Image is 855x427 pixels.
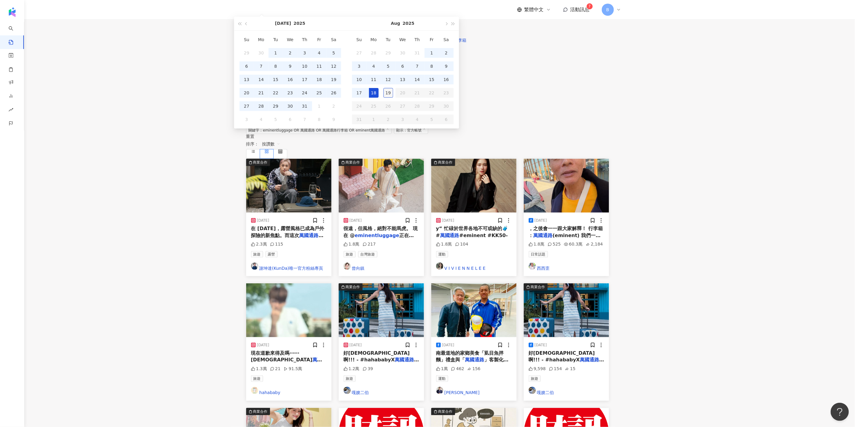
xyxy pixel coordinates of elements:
div: 8 [315,115,324,124]
div: 1.8萬 [529,241,545,247]
span: y“ 忙碌於世界各地不可或缺的🧳 # [436,226,508,238]
div: 30 [256,48,266,58]
td: 2025-07-27 [240,99,254,113]
span: 旅遊 [529,375,541,382]
div: 2 [329,101,339,111]
span: 按讚數 [262,139,280,149]
button: 2025 [403,17,414,30]
td: 2025-07-19 [327,73,341,86]
td: 2025-07-03 [298,46,312,60]
span: 台灣旅遊 [358,251,377,258]
span: 在 [DATE]，露營風格已成為戶外探險的新焦點。而這次 [251,226,324,238]
img: post-image [246,159,331,213]
div: post-image商業合作 [246,159,331,213]
td: 2025-07-16 [283,73,298,86]
td: 2025-08-14 [410,73,425,86]
div: post-image [524,159,609,213]
div: 重置 [246,134,609,139]
mark: 萬國通路 [534,233,553,238]
span: #eminent #KK50- [459,233,508,238]
div: 8 [271,61,281,71]
div: 12 [383,75,393,84]
td: 2025-07-14 [254,73,269,86]
img: KOL Avatar [251,387,258,394]
div: 10 [300,61,310,71]
td: 2025-08-07 [298,113,312,126]
div: 525 [548,241,561,247]
td: 2025-08-16 [439,73,454,86]
div: 商業合作 [253,409,268,415]
div: 3 [300,48,310,58]
td: 2025-08-13 [396,73,410,86]
mark: eminentluggage [355,233,399,238]
div: 154 [549,366,562,372]
div: 5 [271,115,281,124]
div: 商業合作 [253,159,268,165]
td: 2025-07-11 [312,60,327,73]
div: 6 [286,115,295,124]
div: [DATE] [535,343,547,348]
button: 2025 [294,17,305,30]
div: 6 [398,61,408,71]
td: 2025-07-04 [312,46,327,60]
div: 8 [427,61,437,71]
div: 27 [242,101,252,111]
mark: 萬國通路 [395,357,419,363]
div: 9 [442,61,451,71]
td: 2025-07-12 [327,60,341,73]
div: 7 [256,61,266,71]
div: 3 [354,61,364,71]
td: 2025-07-26 [327,86,341,99]
td: 2025-08-08 [425,60,439,73]
span: 活動訊息 [570,7,590,12]
div: 19 [329,75,339,84]
td: 2025-08-09 [327,113,341,126]
div: 4 [315,48,324,58]
div: 5 [329,48,339,58]
td: 2025-08-07 [410,60,425,73]
div: 156 [467,366,481,372]
th: Mo [254,33,269,46]
div: 15 [565,366,576,372]
div: 商業合作 [531,284,545,290]
a: KOL Avatar嘎嫂二伯 [529,387,604,396]
div: 商業合作 [346,284,360,290]
span: 日常話題 [529,251,548,258]
span: 關鍵字：eminentluggage OR 萬國通路 OR 萬國通路行李箱 OR eminent萬國通路 [246,127,392,134]
div: 2,184 [586,241,603,247]
div: 462 [451,366,464,372]
div: 18 [315,75,324,84]
a: KOL AvatarV I V I E N N E L E E [436,262,512,272]
div: [DATE] [442,218,455,223]
div: 11 [315,61,324,71]
td: 2025-07-31 [298,99,312,113]
th: Su [240,33,254,46]
span: 旅遊 [344,375,356,382]
div: 15 [427,75,437,84]
td: 2025-07-30 [396,46,410,60]
img: KOL Avatar [251,262,258,270]
td: 2025-07-07 [254,60,269,73]
td: 2025-08-03 [352,60,367,73]
div: 12 [329,61,339,71]
iframe: Help Scout Beacon - Open [831,403,849,421]
span: 繁體中文 [524,6,544,13]
td: 2025-08-04 [254,113,269,126]
td: 2025-07-05 [327,46,341,60]
td: 2025-07-17 [298,73,312,86]
div: 91.5萬 [284,366,302,372]
div: 19 [383,88,393,98]
div: 27 [354,48,364,58]
div: 31 [413,48,422,58]
img: KOL Avatar [436,262,443,270]
img: post-image [524,283,609,337]
td: 2025-07-22 [269,86,283,99]
span: 顯示：官方帳號 [394,127,428,134]
td: 2025-07-08 [269,60,283,73]
th: Th [298,33,312,46]
a: KOL Avatar謝坤達(KunDa)唯一官方粉絲專頁 [251,262,327,272]
div: [DATE] [257,343,269,348]
div: 115 [270,241,283,247]
div: 商業合作 [438,159,453,165]
div: 13 [242,75,252,84]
